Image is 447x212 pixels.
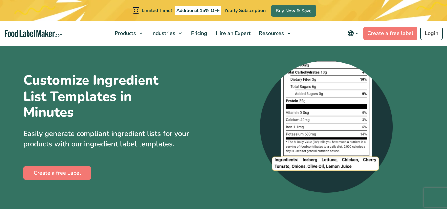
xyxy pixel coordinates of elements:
[23,129,219,149] p: Easily generate compliant ingredient lists for your products with our ingredient label templates.
[111,21,146,46] a: Products
[363,27,417,40] a: Create a free label
[257,30,285,37] span: Resources
[5,30,62,37] a: Food Label Maker homepage
[147,21,185,46] a: Industries
[271,5,316,17] a: Buy Now & Save
[23,72,182,121] h1: Customize Ingredient List Templates in Minutes
[260,61,393,193] img: A zoomed-in screenshot of an ingredient list at the bottom of a nutrition label.
[142,7,172,14] span: Limited Time!
[212,21,253,46] a: Hire an Expert
[187,21,210,46] a: Pricing
[255,21,294,46] a: Resources
[175,6,221,15] span: Additional 15% OFF
[189,30,208,37] span: Pricing
[420,27,443,40] a: Login
[343,27,363,40] button: Change language
[224,7,266,14] span: Yearly Subscription
[149,30,176,37] span: Industries
[214,30,251,37] span: Hire an Expert
[113,30,137,37] span: Products
[23,166,91,180] a: Create a free Label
